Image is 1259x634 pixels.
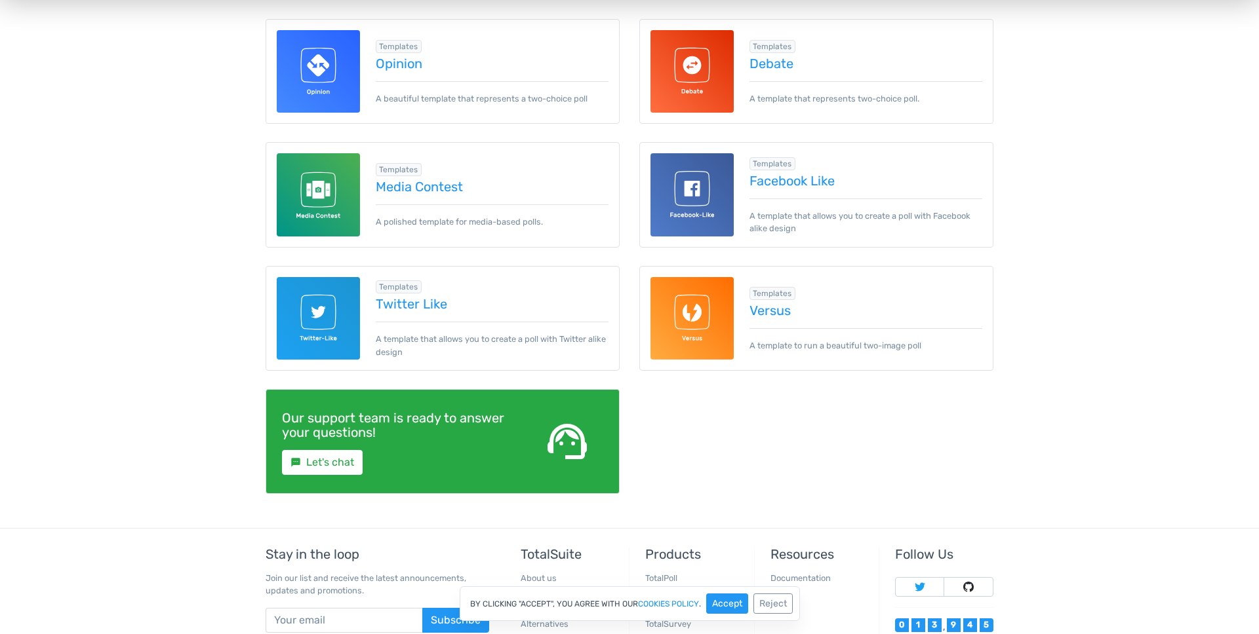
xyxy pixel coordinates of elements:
[749,303,983,318] a: Versus
[706,593,748,614] button: Accept
[942,624,947,632] div: ,
[376,81,609,105] p: A beautiful template that represents a two-choice poll
[376,322,609,358] p: A template that allows you to create a poll with Twitter alike design
[521,573,557,583] a: About us
[266,547,489,561] h5: Stay in the loop
[277,277,360,360] img: twitter-like-template-for-totalpoll.svg
[521,547,619,561] h5: TotalSuite
[277,30,360,113] img: opinion-template-for-totalpoll.svg
[650,277,734,360] img: versus-template-for-totalpoll.svg
[376,280,422,293] span: Browse all in Templates
[645,619,691,629] a: TotalSurvey
[376,204,609,228] p: A polished template for media-based polls.
[376,40,422,53] span: Browse all in Templates
[650,153,734,236] img: facebook-like-template-for-totalpoll.svg
[376,297,609,311] a: Twitter Like
[376,56,609,71] a: Opinion
[266,572,489,597] p: Join our list and receive the latest announcements, updates and promotions.
[544,418,591,465] span: support_agent
[749,174,983,188] a: Facebook Like
[749,328,983,352] p: A template to run a beautiful two-image poll
[645,547,744,561] h5: Products
[915,582,925,592] img: Follow TotalSuite on Twitter
[521,619,569,629] a: Alternatives
[645,573,677,583] a: TotalPoll
[460,586,800,621] div: By clicking "Accept", you agree with our .
[749,157,796,170] span: Browse all in Templates
[638,600,699,608] a: cookies policy
[770,547,869,561] h5: Resources
[770,573,831,583] a: Documentation
[277,153,360,236] img: media-contest-template-for-totalpoll.svg
[928,618,942,632] div: 3
[749,287,796,300] span: Browse all in Templates
[895,618,909,632] div: 0
[963,582,974,592] img: Follow TotalSuite on Github
[749,40,796,53] span: Browse all in Templates
[376,163,422,176] span: Browse all in Templates
[749,198,983,234] p: A template that allows you to create a poll with Facebook alike design
[290,457,301,468] small: sms
[376,179,609,194] a: Media Contest
[947,618,961,632] div: 9
[282,411,510,439] h4: Our support team is ready to answer your questions!
[963,618,977,632] div: 4
[282,450,363,475] a: smsLet's chat
[753,593,793,614] button: Reject
[650,30,734,113] img: debate-template-for-totalpoll.svg
[749,56,983,71] a: Debate
[911,618,925,632] div: 1
[749,81,983,105] p: A template that represents two-choice poll.
[895,547,993,561] h5: Follow Us
[980,618,993,632] div: 5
